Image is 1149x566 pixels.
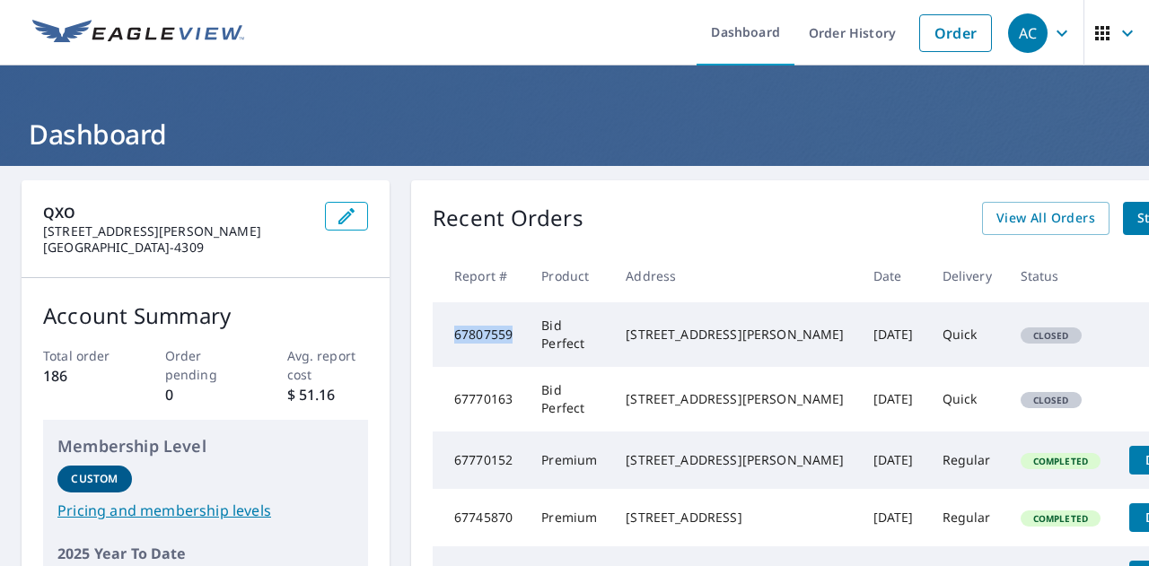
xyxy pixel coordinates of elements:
th: Address [611,249,858,302]
a: View All Orders [982,202,1110,235]
span: View All Orders [996,207,1095,230]
a: Pricing and membership levels [57,500,354,521]
td: [DATE] [859,302,928,367]
td: 67770152 [433,431,527,489]
p: 2025 Year To Date [57,543,354,564]
div: [STREET_ADDRESS] [626,509,844,527]
p: $ 51.16 [287,384,369,405]
h1: Dashboard [22,116,1127,152]
td: Regular [928,489,1006,546]
th: Date [859,249,928,302]
p: [STREET_ADDRESS][PERSON_NAME] [43,223,311,239]
p: Custom [71,471,118,487]
td: 67745870 [433,489,527,546]
p: Total order [43,346,125,365]
span: Completed [1022,455,1099,467]
p: 186 [43,365,125,387]
p: Account Summary [43,300,368,332]
p: Avg. report cost [287,346,369,384]
img: EV Logo [32,20,244,47]
div: [STREET_ADDRESS][PERSON_NAME] [626,390,844,408]
td: Quick [928,367,1006,431]
td: Quick [928,302,1006,367]
td: 67807559 [433,302,527,367]
td: Regular [928,431,1006,489]
th: Product [527,249,611,302]
span: Closed [1022,329,1080,342]
div: [STREET_ADDRESS][PERSON_NAME] [626,326,844,344]
td: [DATE] [859,367,928,431]
td: [DATE] [859,489,928,546]
td: 67770163 [433,367,527,431]
td: [DATE] [859,431,928,489]
td: Bid Perfect [527,367,611,431]
a: Order [919,14,992,52]
p: QXO [43,202,311,223]
span: Closed [1022,394,1080,406]
td: Bid Perfect [527,302,611,367]
th: Report # [433,249,527,302]
div: AC [1008,13,1048,53]
th: Delivery [928,249,1006,302]
th: Status [1006,249,1115,302]
p: 0 [165,384,247,405]
p: Recent Orders [433,202,583,235]
p: [GEOGRAPHIC_DATA]-4309 [43,239,311,256]
div: [STREET_ADDRESS][PERSON_NAME] [626,451,844,469]
p: Order pending [165,346,247,384]
p: Membership Level [57,434,354,458]
td: Premium [527,431,611,489]
span: Completed [1022,512,1099,525]
td: Premium [527,489,611,546]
